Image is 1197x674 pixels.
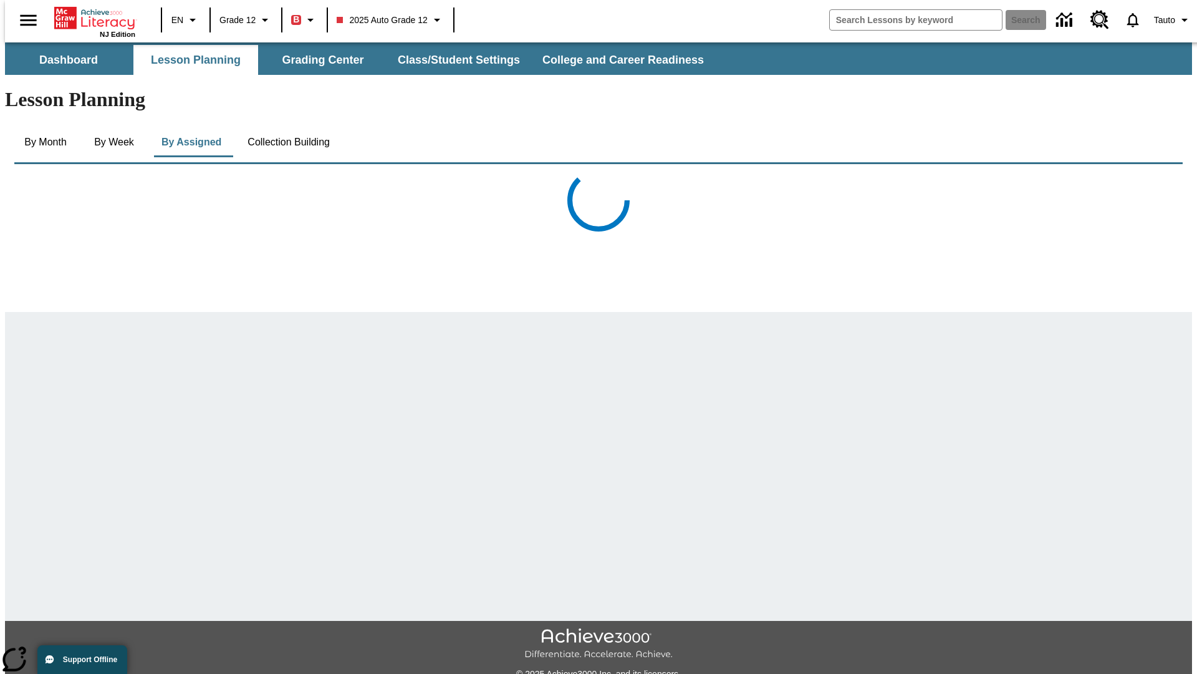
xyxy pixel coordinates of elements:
[5,45,715,75] div: SubNavbar
[219,14,256,27] span: Grade 12
[214,9,277,31] button: Grade: Grade 12, Select a grade
[133,45,258,75] button: Lesson Planning
[524,628,673,660] img: Achieve3000 Differentiate Accelerate Achieve
[238,127,340,157] button: Collection Building
[171,14,183,27] span: EN
[532,45,714,75] button: College and Career Readiness
[1049,3,1083,37] a: Data Center
[293,12,299,27] span: B
[332,9,449,31] button: Class: 2025 Auto Grade 12, Select your class
[286,9,323,31] button: Boost Class color is red. Change class color
[5,88,1192,111] h1: Lesson Planning
[261,45,385,75] button: Grading Center
[337,14,427,27] span: 2025 Auto Grade 12
[151,127,231,157] button: By Assigned
[83,127,145,157] button: By Week
[388,45,530,75] button: Class/Student Settings
[5,42,1192,75] div: SubNavbar
[14,127,77,157] button: By Month
[830,10,1002,30] input: search field
[10,2,47,39] button: Open side menu
[100,31,135,38] span: NJ Edition
[1154,14,1175,27] span: Tauto
[6,45,131,75] button: Dashboard
[1083,3,1117,37] a: Resource Center, Will open in new tab
[54,4,135,38] div: Home
[37,645,127,674] button: Support Offline
[166,9,206,31] button: Language: EN, Select a language
[1117,4,1149,36] a: Notifications
[63,655,117,664] span: Support Offline
[54,6,135,31] a: Home
[1149,9,1197,31] button: Profile/Settings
